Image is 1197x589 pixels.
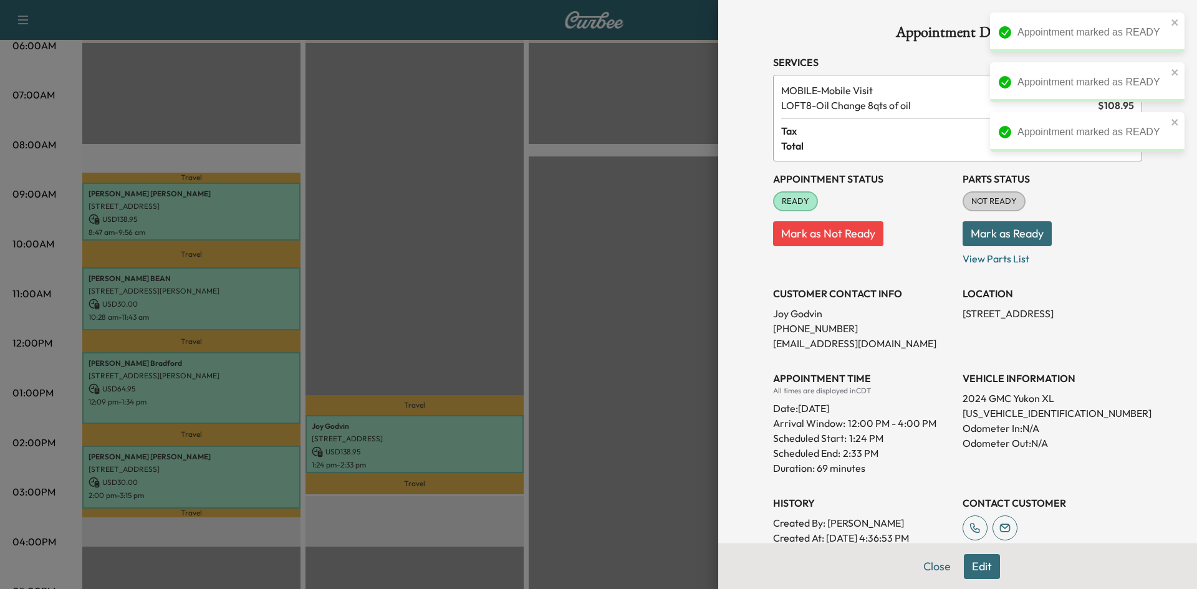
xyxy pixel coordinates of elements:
p: [PHONE_NUMBER] [773,321,953,336]
h3: CUSTOMER CONTACT INFO [773,286,953,301]
p: [EMAIL_ADDRESS][DOMAIN_NAME] [773,336,953,351]
p: [US_VEHICLE_IDENTIFICATION_NUMBER] [963,406,1142,421]
div: Appointment marked as READY [1017,75,1167,90]
p: 2:33 PM [843,446,878,461]
div: All times are displayed in CDT [773,386,953,396]
p: Arrival Window: [773,416,953,431]
span: 12:00 PM - 4:00 PM [848,416,936,431]
h3: CONTACT CUSTOMER [963,496,1142,510]
span: Tax [781,123,1105,138]
p: Odometer Out: N/A [963,436,1142,451]
button: Mark as Ready [963,221,1052,246]
div: Appointment marked as READY [1017,125,1167,140]
div: Appointment marked as READY [1017,25,1167,40]
p: Odometer In: N/A [963,421,1142,436]
p: 1:24 PM [849,431,883,446]
h3: Parts Status [963,171,1142,186]
span: Oil Change 8qts of oil [781,98,1093,113]
span: Total [781,138,1099,153]
span: READY [774,195,817,208]
p: Duration: 69 minutes [773,461,953,476]
button: close [1171,117,1180,127]
p: Scheduled Start: [773,431,847,446]
span: NOT READY [964,195,1024,208]
h3: LOCATION [963,286,1142,301]
h1: Appointment Details [773,25,1142,45]
p: Joy Godvin [773,306,953,321]
h3: History [773,496,953,510]
p: [STREET_ADDRESS] [963,306,1142,321]
button: Close [915,554,959,579]
p: 2024 GMC Yukon XL [963,391,1142,406]
h3: Services [773,55,1142,70]
button: Edit [964,554,1000,579]
button: close [1171,17,1180,27]
span: Mobile Visit [781,83,1094,98]
p: View Parts List [963,246,1142,266]
p: Created At : [DATE] 4:36:53 PM [773,530,953,545]
p: Scheduled End: [773,446,840,461]
button: Mark as Not Ready [773,221,883,246]
h3: APPOINTMENT TIME [773,371,953,386]
div: Date: [DATE] [773,396,953,416]
button: close [1171,67,1180,77]
h3: VEHICLE INFORMATION [963,371,1142,386]
p: Created By : [PERSON_NAME] [773,515,953,530]
h3: Appointment Status [773,171,953,186]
